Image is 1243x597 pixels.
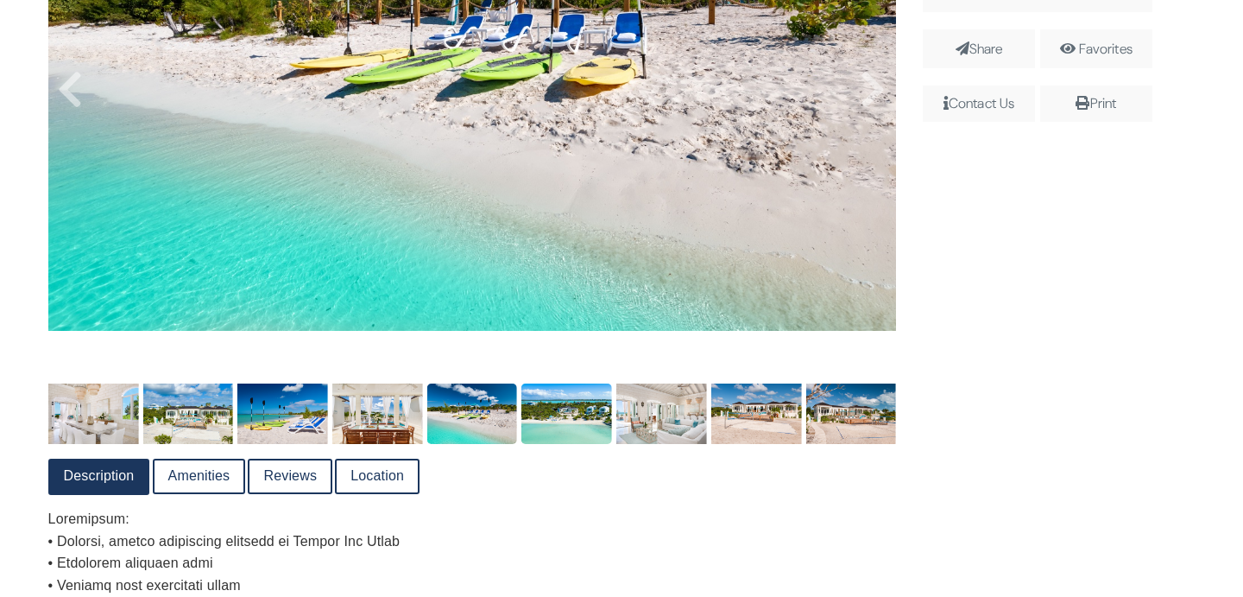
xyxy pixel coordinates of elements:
a: Description [50,460,148,492]
a: Favorites [1079,40,1132,58]
img: 6d85dfef-64b4-4d68-bdf0-43b48c9ff5ed [805,384,896,444]
img: f83deaed-b28e-4d53-a74f-01ef78b2c1c7 [711,384,802,444]
a: Reviews [249,460,331,492]
span: Contact Us [923,86,1035,122]
img: 0b44862f-edc1-4809-b56f-c99f26df1b84 [237,384,328,444]
img: 21c8b9ae-754b-4659-b830-d06ddd1a2d8b [332,384,423,444]
span: Share [923,29,1035,69]
img: 2af04fa0-b4ba-43b3-b79d-9fdedda85cf6 [426,384,517,444]
a: Location [337,460,418,492]
img: 96b92337-7516-4ae5-90b6-a5708fa2356a [48,384,139,444]
div: Print [1047,92,1145,115]
img: 6a036ec3-7710-428e-8552-a4ec9b7eb75c [142,384,233,444]
img: 04649ee2-d7f5-470e-8544-d4617103949c [521,384,612,444]
a: Amenities [155,460,244,492]
img: 772363fc-4764-43f9-ad7f-17177a8f299e [616,384,707,444]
